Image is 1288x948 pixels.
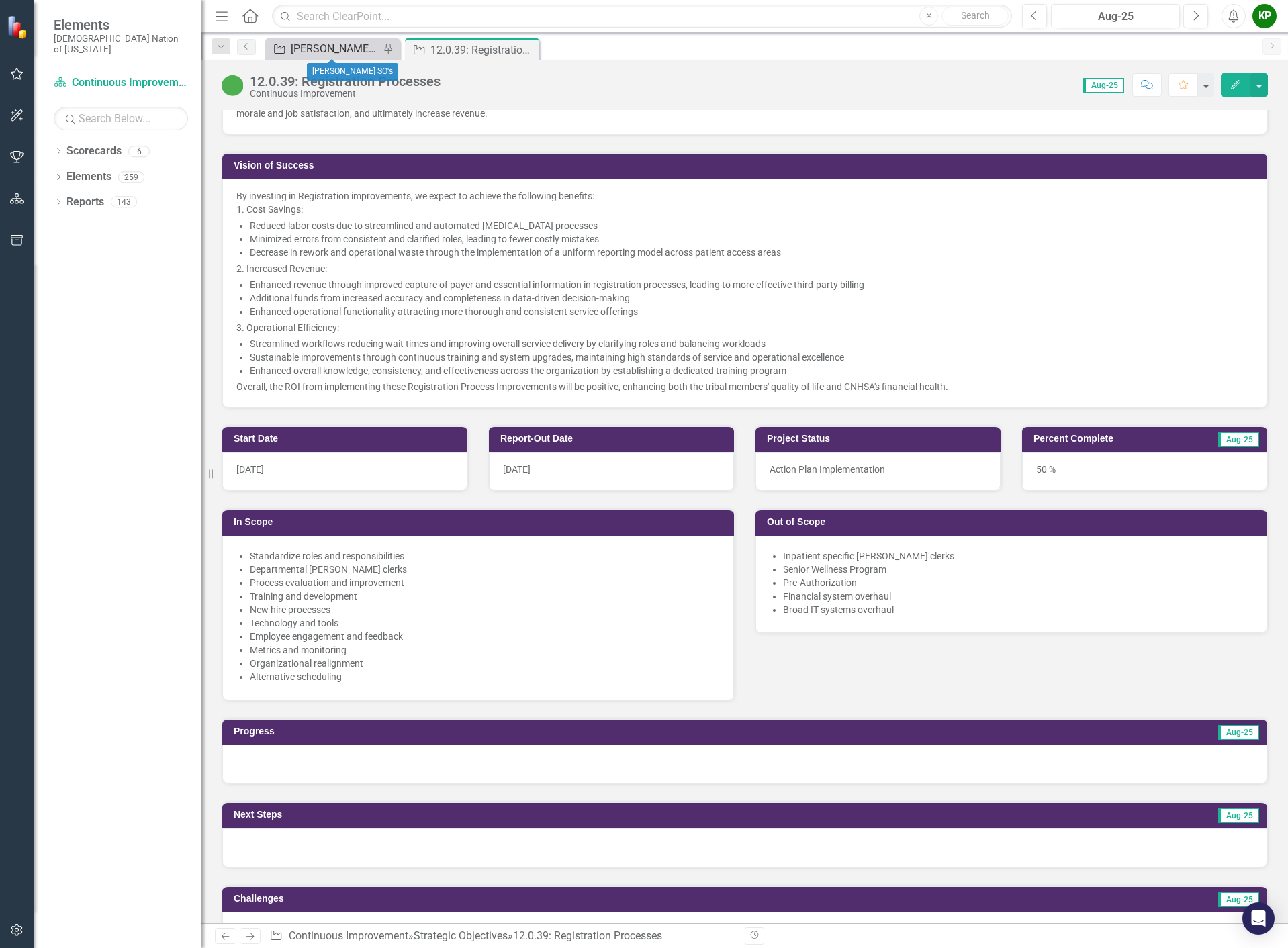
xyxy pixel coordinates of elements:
[250,278,1253,291] p: Enhanced revenue through improved capture of payer and essential information in registration proc...
[250,670,720,683] p: Alternative scheduling
[767,517,1260,527] h3: Out of Scope
[503,464,531,475] span: [DATE]
[767,434,994,444] h3: Project Status
[783,589,1253,603] p: Financial system overhaul​
[783,563,1253,576] p: Senior Wellness Program​
[66,144,122,159] a: Scorecards
[236,321,1253,334] p: 3. Operational Efficiency:​
[513,929,662,942] div: 12.0.39: Registration Processes
[1083,78,1124,93] span: Aug-25
[222,75,243,96] img: CI Action Plan Approved/In Progress
[500,434,727,444] h3: Report-Out Date
[250,657,720,670] p: Organizational realignment​
[236,189,1253,203] p: By investing in Registration improvements, we expect to achieve the following benefits:​
[1051,4,1180,28] button: Aug-25
[234,894,790,904] h3: Challenges
[234,726,737,737] h3: Progress
[1022,452,1267,491] div: 50 %
[128,146,150,157] div: 6
[250,337,1253,350] p: Streamlined workflows reducing wait times and improving overall service delivery by clarifying ro...
[54,33,188,55] small: [DEMOGRAPHIC_DATA] Nation of [US_STATE]
[236,203,1253,216] p: ​1. Cost Savings:​
[250,603,720,616] p: New hire processes​
[7,15,30,39] img: ClearPoint Strategy
[250,291,1253,305] p: Additional funds from increased accuracy and completeness in data-driven decision-making​
[66,169,111,185] a: Elements
[1033,434,1182,444] h3: Percent Complete
[250,643,720,657] p: Metrics and monitoring​
[236,380,1253,393] p: ​Overall, the ROI from implementing these Registration Process Improvements will be positive, enh...
[234,810,782,820] h3: Next Steps
[250,89,441,99] div: Continuous Improvement
[236,262,1253,275] p: 2. Increased Revenue:​
[250,563,720,576] p: Departmental [PERSON_NAME] clerks​
[250,305,1253,318] p: Enhanced operational functionality attracting more thorough and consistent service offerings​
[1218,892,1259,907] span: Aug-25
[250,232,1253,246] p: Minimized errors from consistent and clarified roles, leading to fewer costly mistakes​
[269,929,735,944] div: » »
[234,160,1260,171] h3: Vision of Success
[234,517,727,527] h3: In Scope
[783,549,1253,563] p: Inpatient specific [PERSON_NAME] clerks​
[941,7,1009,26] button: Search
[54,107,188,130] input: Search Below...
[250,616,720,630] p: Technology and tools​
[1218,808,1259,823] span: Aug-25
[1056,9,1175,25] div: Aug-25
[250,549,720,563] p: Standardize roles and responsibilities​
[54,17,188,33] span: Elements
[111,197,137,208] div: 143
[250,219,1253,232] p: Reduced labor costs due to streamlined and automated [MEDICAL_DATA] processes​
[234,434,461,444] h3: Start Date
[289,929,408,942] a: Continuous Improvement
[291,40,379,57] div: [PERSON_NAME] SO's
[961,10,990,21] span: Search
[250,364,1253,377] p: Enhanced overall knowledge, consistency, and effectiveness across the organization by establishin...
[770,464,885,475] span: Action Plan Implementation
[307,63,398,81] div: [PERSON_NAME] SO's
[430,42,536,58] div: 12.0.39: Registration Processes
[250,246,1253,259] p: Decrease in rework and operational waste through the implementation of a uniform reporting model ...
[1242,902,1275,935] div: Open Intercom Messenger
[250,576,720,589] p: Process evaluation and improvement​
[783,603,1253,616] p: Broad IT systems overhaul
[250,74,441,89] div: 12.0.39: Registration Processes
[414,929,508,942] a: Strategic Objectives
[250,589,720,603] p: Training and development​
[1218,432,1259,447] span: Aug-25
[250,630,720,643] p: Employee engagement and feedback​
[1218,725,1259,740] span: Aug-25
[1252,4,1277,28] button: KP
[250,350,1253,364] p: Sustainable improvements through continuous training and system upgrades, maintaining high standa...
[118,171,144,183] div: 259
[236,464,264,475] span: [DATE]
[272,5,1012,28] input: Search ClearPoint...
[66,195,104,210] a: Reports
[269,40,379,57] a: [PERSON_NAME] SO's
[783,576,1253,589] p: Pre-Authorization​
[54,75,188,91] a: Continuous Improvement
